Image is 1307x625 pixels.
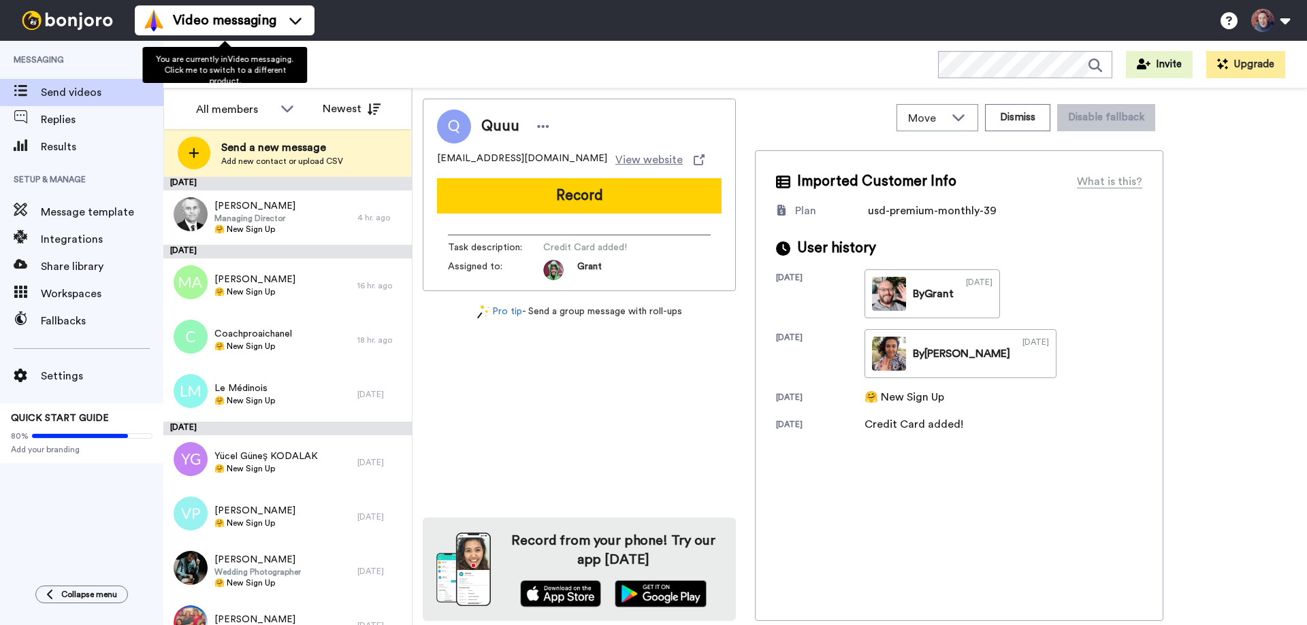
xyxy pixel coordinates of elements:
span: 🤗 New Sign Up [214,286,295,297]
button: Newest [312,95,391,122]
span: Imported Customer Info [797,171,956,192]
div: 4 hr. ago [357,212,405,223]
a: ByGrant[DATE] [865,269,1000,318]
span: Coachproaichanel [214,327,292,341]
span: Quuu [481,116,519,137]
span: Task description : [448,241,543,254]
span: Fallbacks [41,313,163,329]
div: By Grant [913,286,954,302]
button: Disable fallback [1057,104,1155,131]
div: [DATE] [966,277,993,311]
span: Managing Director [214,213,295,224]
div: 16 hr. ago [357,280,405,291]
button: Invite [1126,51,1193,78]
img: d5d4f14e-c562-4813-9514-ec035523ee74.jpg [174,551,208,585]
div: Plan [795,203,816,219]
span: Move [908,110,945,126]
span: Message template [41,204,163,220]
div: [DATE] [357,511,405,522]
a: By[PERSON_NAME][DATE] [865,329,1056,378]
img: 25ddffc6-c82a-45ec-9d26-a30f5affd01d.jpg [174,197,208,231]
img: vp.png [174,496,208,530]
div: [DATE] [776,392,865,405]
span: [PERSON_NAME] [214,504,295,518]
span: Add new contact or upload CSV [221,156,343,167]
span: Yücel Güneş KODALAK [214,450,318,463]
span: [PERSON_NAME] [214,199,295,213]
div: All members [196,101,274,118]
span: 🤗 New Sign Up [214,341,292,352]
span: 80% [11,430,29,441]
div: [DATE] [776,419,865,433]
span: Workspaces [41,286,163,302]
div: [DATE] [776,272,865,318]
button: Record [437,178,722,214]
span: 🤗 New Sign Up [214,463,318,474]
span: [EMAIL_ADDRESS][DOMAIN_NAME] [437,152,607,168]
div: [DATE] [357,457,405,468]
img: Image of Quuu [437,109,471,143]
span: View website [615,152,683,168]
span: Replies [41,112,163,128]
img: lm.png [174,374,208,408]
span: Send videos [41,84,163,101]
div: - Send a group message with roll-ups [423,305,736,319]
div: By [PERSON_NAME] [913,345,1010,362]
span: Wedding Photographer [214,567,301,577]
span: Grant [577,260,602,280]
span: Le Médinois [214,382,275,395]
span: QUICK START GUIDE [11,413,109,423]
span: Settings [41,368,163,384]
div: 18 hr. ago [357,335,405,345]
img: playstore [615,580,707,607]
div: [DATE] [163,245,412,258]
span: usd-premium-monthly-39 [868,205,997,216]
img: download [436,533,491,606]
div: What is this? [1077,173,1142,190]
span: 🤗 New Sign Up [214,395,275,406]
img: c.png [174,320,208,354]
span: You are currently in Video messaging . Click me to switch to a different product. [156,55,293,85]
div: [DATE] [357,566,405,577]
img: vm-color.svg [143,10,165,31]
div: [DATE] [357,389,405,400]
span: Send a new message [221,139,343,156]
div: [DATE] [163,422,412,435]
span: User history [797,238,876,258]
img: 3183ab3e-59ed-45f6-af1c-10226f767056-1659068401.jpg [543,260,564,280]
div: Credit Card added! [865,416,963,433]
img: ma.png [174,265,208,299]
span: Video messaging [173,11,276,30]
span: Add your branding [11,444,152,455]
span: [PERSON_NAME] [214,273,295,286]
span: Share library [41,258,163,275]
button: Dismiss [985,104,1050,131]
span: Assigned to: [448,260,543,280]
button: Collapse menu [35,586,128,603]
span: Collapse menu [61,589,117,600]
span: Integrations [41,231,163,248]
span: 🤗 New Sign Up [214,224,295,235]
img: bj-logo-header-white.svg [16,11,118,30]
span: [PERSON_NAME] [214,553,301,567]
img: c461da9e-e5e2-4706-92f9-550e74781960_0000.jpg [872,277,906,311]
img: appstore [520,580,601,607]
div: [DATE] [776,332,865,378]
a: Pro tip [477,305,522,319]
img: yg.png [174,442,208,476]
span: Results [41,139,163,155]
div: 🤗 New Sign Up [865,389,944,405]
span: 🤗 New Sign Up [214,518,295,528]
a: View website [615,152,705,168]
img: db92fa71-4f26-4929-896c-af2ee9394a23_0000.jpg [872,337,906,371]
img: magic-wand.svg [477,305,489,319]
span: Credit Card added! [543,241,673,254]
div: [DATE] [1022,337,1049,371]
span: 🤗 New Sign Up [214,577,301,588]
button: Upgrade [1206,51,1285,78]
h4: Record from your phone! Try our app [DATE] [504,531,722,569]
div: [DATE] [163,177,412,190]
